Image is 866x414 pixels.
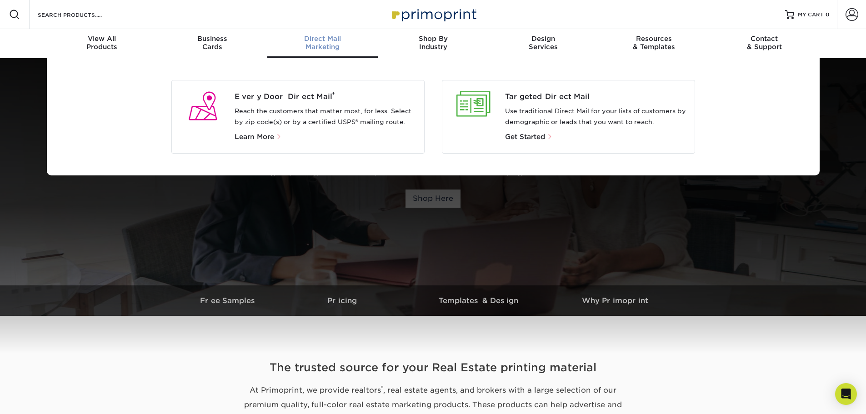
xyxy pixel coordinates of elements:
[235,91,417,102] a: Every Door Direct Mail®
[505,133,545,141] span: Get Started
[488,35,599,43] span: Design
[37,9,125,20] input: SEARCH PRODUCTS.....
[157,35,267,43] span: Business
[235,91,417,102] span: Every Door Direct Mail
[505,106,687,128] p: Use traditional Direct Mail for your lists of customers by demographic or leads that you want to ...
[235,106,417,128] p: Reach the customers that matter most, for less. Select by zip code(s) or by a certified USPS® mai...
[505,134,553,140] a: Get Started
[388,5,479,24] img: Primoprint
[235,133,274,141] span: Learn More
[599,29,709,58] a: Resources& Templates
[835,383,857,405] div: Open Intercom Messenger
[235,134,285,140] a: Learn More
[488,29,599,58] a: DesignServices
[378,35,488,51] div: Industry
[47,35,157,43] span: View All
[826,11,830,18] span: 0
[599,35,709,43] span: Resources
[798,11,824,19] span: MY CART
[267,35,378,43] span: Direct Mail
[709,35,820,51] div: & Support
[332,91,335,98] sup: ®
[505,91,687,102] a: Targeted Direct Mail
[378,35,488,43] span: Shop By
[267,35,378,51] div: Marketing
[378,29,488,58] a: Shop ByIndustry
[47,29,157,58] a: View AllProducts
[709,29,820,58] a: Contact& Support
[47,35,157,51] div: Products
[167,359,699,376] h2: The trusted source for your Real Estate printing material
[157,35,267,51] div: Cards
[267,29,378,58] a: Direct MailMarketing
[157,29,267,58] a: BusinessCards
[381,384,383,391] sup: ®
[488,35,599,51] div: Services
[709,35,820,43] span: Contact
[599,35,709,51] div: & Templates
